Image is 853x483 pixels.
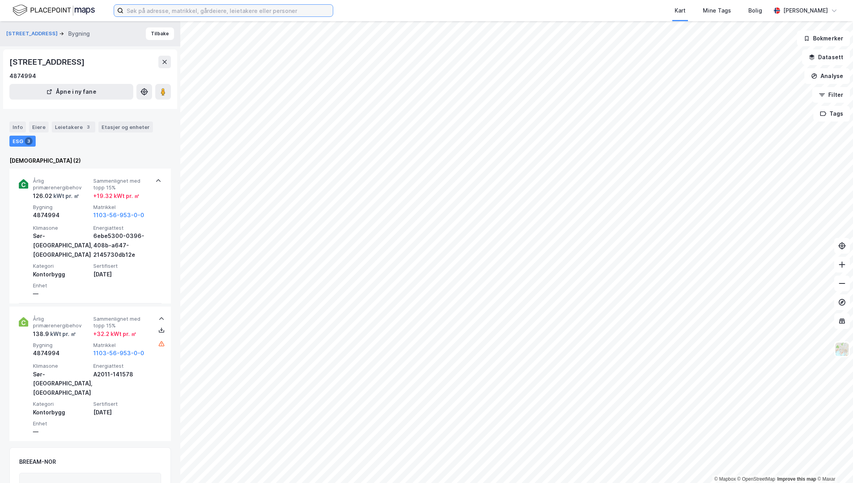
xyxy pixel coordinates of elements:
[84,123,92,131] div: 3
[33,191,79,201] div: 126.02
[146,27,174,40] button: Tilbake
[33,204,90,211] span: Bygning
[33,225,90,231] span: Klimasone
[33,263,90,269] span: Kategori
[9,71,36,81] div: 4874994
[6,30,59,38] button: [STREET_ADDRESS]
[748,6,762,15] div: Bolig
[33,178,90,191] span: Årlig primærenergibehov
[737,476,775,482] a: OpenStreetMap
[802,49,850,65] button: Datasett
[93,204,151,211] span: Matrikkel
[814,445,853,483] div: Kontrollprogram for chat
[93,342,151,349] span: Matrikkel
[33,370,90,398] div: Sør-[GEOGRAPHIC_DATA], [GEOGRAPHIC_DATA]
[29,122,49,133] div: Eiere
[9,84,133,100] button: Åpne i ny fane
[33,427,90,436] div: —
[68,29,90,38] div: Bygning
[49,329,76,339] div: kWt pr. ㎡
[9,122,26,133] div: Info
[33,282,90,289] span: Enhet
[33,211,90,220] div: 4874994
[9,156,171,165] div: [DEMOGRAPHIC_DATA] (2)
[33,316,90,329] span: Årlig primærenergibehov
[33,329,76,339] div: 138.9
[33,270,90,279] div: Kontorbygg
[33,408,90,417] div: Kontorbygg
[93,270,151,279] div: [DATE]
[812,87,850,103] button: Filter
[814,445,853,483] iframe: Chat Widget
[13,4,95,17] img: logo.f888ab2527a4732fd821a326f86c7f29.svg
[93,370,151,379] div: A2011-141578
[33,420,90,427] span: Enhet
[33,342,90,349] span: Bygning
[33,363,90,369] span: Klimasone
[777,476,816,482] a: Improve this map
[813,106,850,122] button: Tags
[675,6,686,15] div: Kart
[703,6,731,15] div: Mine Tags
[93,401,151,407] span: Sertifisert
[33,401,90,407] span: Kategori
[9,136,36,147] div: ESG
[52,191,79,201] div: kWt pr. ㎡
[93,349,144,358] button: 1103-56-953-0-0
[93,263,151,269] span: Sertifisert
[783,6,828,15] div: [PERSON_NAME]
[25,137,33,145] div: 3
[9,56,86,68] div: [STREET_ADDRESS]
[33,231,90,260] div: Sør-[GEOGRAPHIC_DATA], [GEOGRAPHIC_DATA]
[797,31,850,46] button: Bokmerker
[93,316,151,329] span: Sammenlignet med topp 15%
[93,191,140,201] div: + 19.32 kWt pr. ㎡
[93,408,151,417] div: [DATE]
[93,225,151,231] span: Energiattest
[835,342,849,357] img: Z
[123,5,333,16] input: Søk på adresse, matrikkel, gårdeiere, leietakere eller personer
[52,122,95,133] div: Leietakere
[804,68,850,84] button: Analyse
[102,123,150,131] div: Etasjer og enheter
[93,211,144,220] button: 1103-56-953-0-0
[93,178,151,191] span: Sammenlignet med topp 15%
[93,363,151,369] span: Energiattest
[33,289,90,298] div: —
[19,457,56,467] div: BREEAM-NOR
[714,476,736,482] a: Mapbox
[33,349,90,358] div: 4874994
[93,231,151,260] div: 6ebe5300-0396-408b-a647-2145730db12e
[93,329,136,339] div: + 32.2 kWt pr. ㎡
